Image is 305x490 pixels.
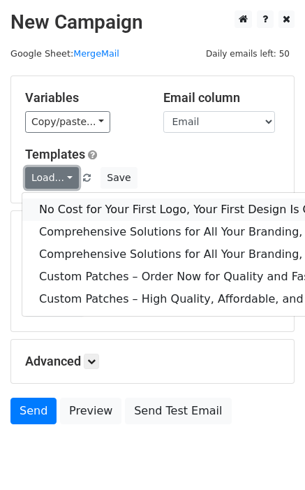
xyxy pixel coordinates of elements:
[163,90,281,106] h5: Email column
[25,90,142,106] h5: Variables
[235,423,305,490] iframe: Chat Widget
[60,398,121,424] a: Preview
[73,48,119,59] a: MergeMail
[201,48,295,59] a: Daily emails left: 50
[25,147,85,161] a: Templates
[101,167,137,189] button: Save
[25,354,280,369] h5: Advanced
[10,398,57,424] a: Send
[10,48,119,59] small: Google Sheet:
[125,398,231,424] a: Send Test Email
[10,10,295,34] h2: New Campaign
[25,111,110,133] a: Copy/paste...
[25,167,79,189] a: Load...
[201,46,295,62] span: Daily emails left: 50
